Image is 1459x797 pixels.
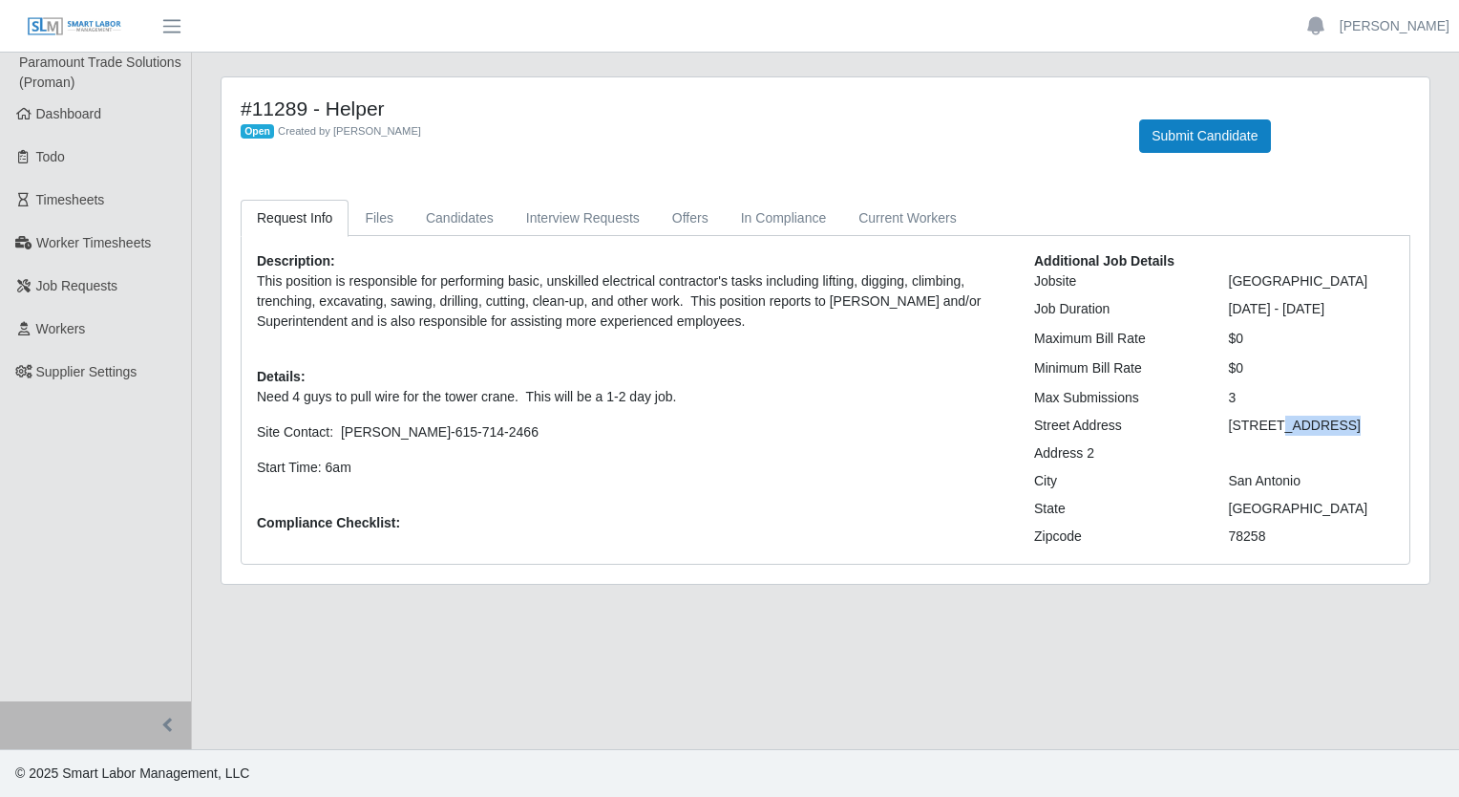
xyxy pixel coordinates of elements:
div: State [1020,499,1215,519]
b: Additional Job Details [1034,253,1174,269]
b: Description: [257,253,335,269]
a: Offers [656,200,725,237]
a: In Compliance [725,200,843,237]
p: This position is responsible for performing basic, unskilled electrical contractor's tasks includ... [257,271,1005,332]
div: $0 [1215,358,1409,378]
div: Job Duration [1020,299,1215,319]
a: Interview Requests [510,200,656,237]
div: San Antonio [1215,471,1409,491]
div: City [1020,471,1215,491]
a: Request Info [241,200,349,237]
div: [GEOGRAPHIC_DATA] [1215,499,1409,519]
span: Paramount Trade Solutions (Proman) [19,54,181,90]
a: [PERSON_NAME] [1340,16,1449,36]
span: Open [241,124,274,140]
a: Files [349,200,410,237]
span: © 2025 Smart Labor Management, LLC [15,765,249,781]
div: Jobsite [1020,271,1215,291]
p: Site Contact: [PERSON_NAME]-615-714-2466 [257,422,1005,442]
button: Submit Candidate [1139,119,1270,153]
div: Minimum Bill Rate [1020,358,1215,378]
div: [STREET_ADDRESS] [1215,416,1409,436]
p: Start Time: 6am [257,458,1005,478]
div: [GEOGRAPHIC_DATA] [1215,271,1409,291]
p: Need 4 guys to pull wire for the tower crane. This will be a 1-2 day job. [257,387,1005,407]
span: Todo [36,149,65,164]
b: Compliance Checklist: [257,515,400,530]
span: Worker Timesheets [36,235,151,250]
div: 3 [1215,388,1409,408]
span: Supplier Settings [36,364,137,379]
div: Max Submissions [1020,388,1215,408]
a: Candidates [410,200,510,237]
span: Workers [36,321,86,336]
div: Address 2 [1020,443,1215,463]
span: Job Requests [36,278,118,293]
span: Timesheets [36,192,105,207]
b: Details: [257,369,306,384]
img: SLM Logo [27,16,122,37]
div: Zipcode [1020,527,1215,547]
span: Dashboard [36,106,102,121]
div: 78258 [1215,527,1409,547]
div: [DATE] - [DATE] [1215,299,1409,319]
div: Street Address [1020,416,1215,436]
div: $0 [1215,329,1409,349]
h4: #11289 - Helper [241,97,1110,120]
div: Maximum Bill Rate [1020,329,1215,349]
span: Created by [PERSON_NAME] [278,125,421,137]
a: Current Workers [842,200,972,237]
